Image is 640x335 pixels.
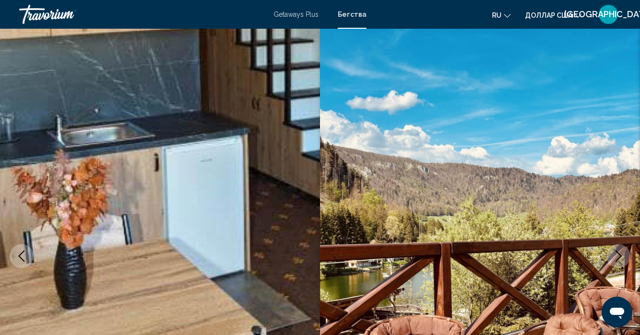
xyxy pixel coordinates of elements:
font: доллар США [525,11,572,19]
font: ru [492,11,502,19]
button: Следующее изображение [606,244,630,268]
a: Травориум [19,5,264,24]
a: Getaways Plus [274,11,319,18]
iframe: Кнопка запуска окна обмена сообщениями [602,297,632,327]
a: Бегства [338,11,366,18]
button: Изменить язык [492,8,511,22]
button: Предыдущее изображение [10,244,34,268]
button: Меню пользователя [596,4,621,24]
button: Изменить валюту [525,8,582,22]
